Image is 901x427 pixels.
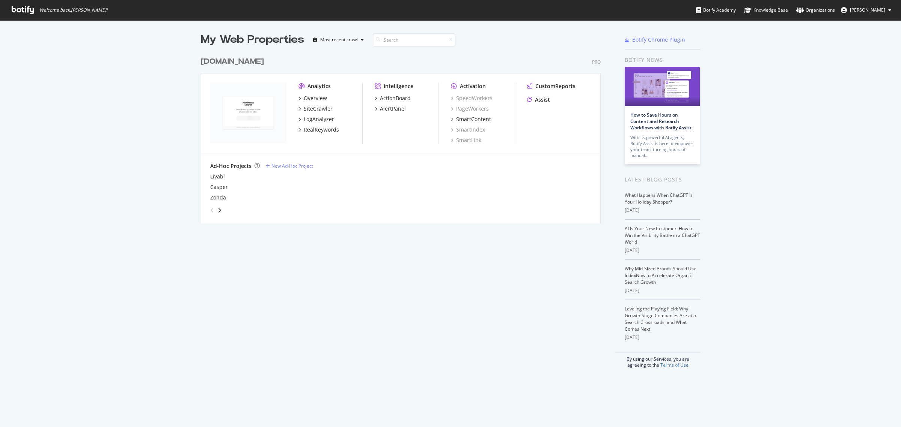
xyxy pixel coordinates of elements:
[630,135,694,159] div: With its powerful AI agents, Botify Assist is here to empower your team, turning hours of manual…
[835,4,897,16] button: [PERSON_NAME]
[625,334,700,341] div: [DATE]
[201,47,607,223] div: grid
[201,56,264,67] div: [DOMAIN_NAME]
[451,136,481,144] a: SmartLink
[266,163,313,169] a: New Ad-Hoc Project
[207,204,217,216] div: angle-left
[201,32,304,47] div: My Web Properties
[210,183,228,191] a: Casper
[298,105,333,112] a: SiteCrawler
[527,82,576,90] a: CustomReports
[217,207,222,214] div: angle-right
[850,7,885,13] span: Tom LeBaron
[210,194,226,201] a: Zonda
[451,126,485,133] a: SmartIndex
[615,352,700,368] div: By using our Services, you are agreeing to the
[373,33,455,46] input: Search
[298,115,334,123] a: LogAnalyzer
[210,162,252,170] div: Ad-Hoc Projects
[625,175,700,184] div: Latest Blog Posts
[380,94,411,102] div: ActionBoard
[527,96,550,103] a: Assist
[451,105,489,112] a: PageWorkers
[630,112,692,131] a: How to Save Hours on Content and Research Workflows with Botify Assist
[796,6,835,14] div: Organizations
[744,6,788,14] div: Knowledge Base
[304,115,334,123] div: LogAnalyzer
[380,105,406,112] div: AlertPanel
[592,59,601,65] div: Pro
[210,173,225,180] a: Livabl
[460,82,486,90] div: Activation
[625,287,700,294] div: [DATE]
[201,56,267,67] a: [DOMAIN_NAME]
[660,362,689,368] a: Terms of Use
[307,82,331,90] div: Analytics
[39,7,107,13] span: Welcome back, [PERSON_NAME] !
[535,96,550,103] div: Assist
[320,37,358,42] div: Most recent crawl
[271,163,313,169] div: New Ad-Hoc Project
[625,225,700,245] a: AI Is Your New Customer: How to Win the Visibility Battle in a ChatGPT World
[625,56,700,64] div: Botify news
[625,67,700,106] img: How to Save Hours on Content and Research Workflows with Botify Assist
[210,82,286,143] img: newhomesource.com
[625,265,696,285] a: Why Mid-Sized Brands Should Use IndexNow to Accelerate Organic Search Growth
[632,36,685,43] div: Botify Chrome Plugin
[625,247,700,254] div: [DATE]
[304,94,327,102] div: Overview
[625,306,696,332] a: Leveling the Playing Field: Why Growth-Stage Companies Are at a Search Crossroads, and What Comes...
[625,192,693,205] a: What Happens When ChatGPT Is Your Holiday Shopper?
[696,6,736,14] div: Botify Academy
[304,126,339,133] div: RealKeywords
[298,94,327,102] a: Overview
[384,82,413,90] div: Intelligence
[304,105,333,112] div: SiteCrawler
[625,36,685,43] a: Botify Chrome Plugin
[375,94,411,102] a: ActionBoard
[451,94,493,102] a: SpeedWorkers
[451,115,491,123] a: SmartContent
[456,115,491,123] div: SmartContent
[375,105,406,112] a: AlertPanel
[298,126,339,133] a: RealKeywords
[310,34,367,46] button: Most recent crawl
[625,207,700,214] div: [DATE]
[535,82,576,90] div: CustomReports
